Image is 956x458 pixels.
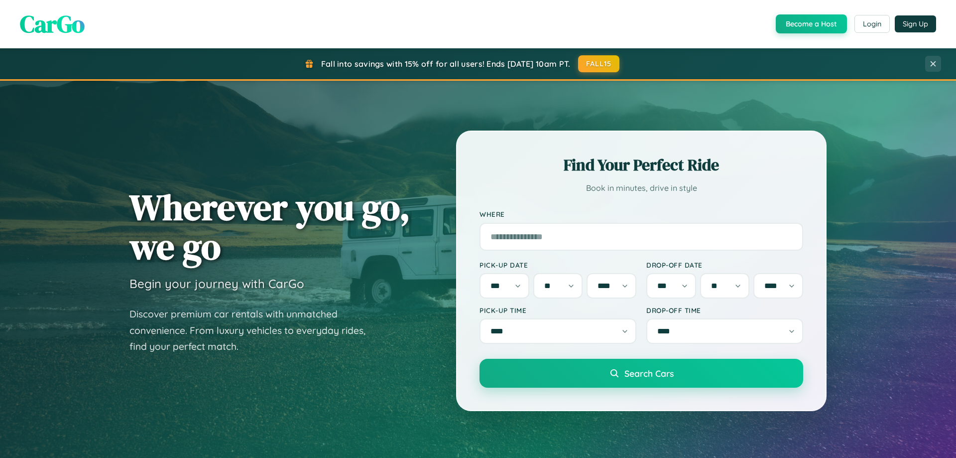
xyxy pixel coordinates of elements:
button: Become a Host [776,14,847,33]
p: Discover premium car rentals with unmatched convenience. From luxury vehicles to everyday rides, ... [129,306,378,355]
label: Drop-off Date [646,261,803,269]
label: Pick-up Time [479,306,636,314]
button: Search Cars [479,359,803,388]
h2: Find Your Perfect Ride [479,154,803,176]
label: Pick-up Date [479,261,636,269]
span: CarGo [20,7,85,40]
label: Drop-off Time [646,306,803,314]
span: Search Cars [624,368,674,379]
h3: Begin your journey with CarGo [129,276,304,291]
h1: Wherever you go, we go [129,187,410,266]
label: Where [479,210,803,219]
p: Book in minutes, drive in style [479,181,803,195]
button: FALL15 [578,55,620,72]
button: Sign Up [895,15,936,32]
span: Fall into savings with 15% off for all users! Ends [DATE] 10am PT. [321,59,571,69]
button: Login [854,15,890,33]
